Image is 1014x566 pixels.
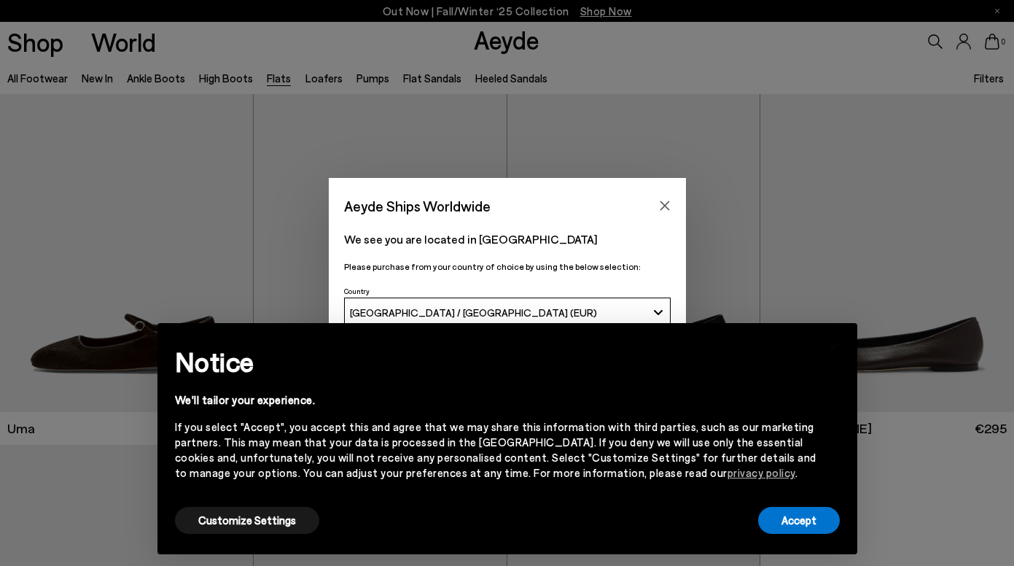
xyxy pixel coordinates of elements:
[344,193,491,219] span: Aeyde Ships Worldwide
[350,306,597,319] span: [GEOGRAPHIC_DATA] / [GEOGRAPHIC_DATA] (EUR)
[344,287,370,295] span: Country
[175,419,816,481] div: If you select "Accept", you accept this and agree that we may share this information with third p...
[728,466,795,479] a: privacy policy
[344,260,671,274] p: Please purchase from your country of choice by using the below selection:
[654,195,676,217] button: Close
[758,507,840,534] button: Accept
[829,334,839,355] span: ×
[175,392,816,408] div: We'll tailor your experience.
[344,230,671,248] p: We see you are located in [GEOGRAPHIC_DATA]
[816,327,851,363] button: Close this notice
[175,507,319,534] button: Customize Settings
[175,343,816,381] h2: Notice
